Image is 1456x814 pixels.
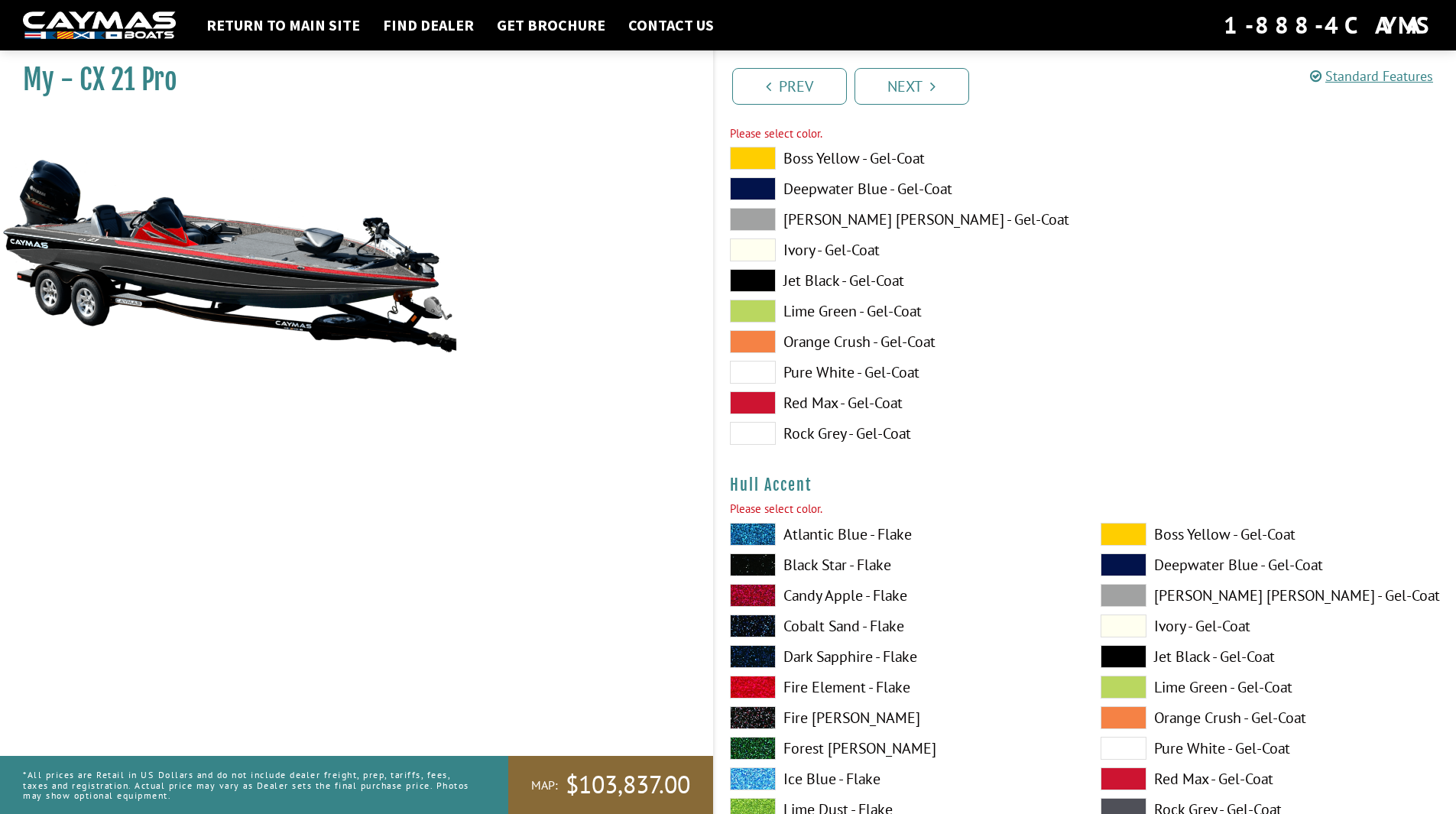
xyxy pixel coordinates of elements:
[730,422,1070,445] label: Rock Grey - Gel-Coat
[730,706,1070,729] label: Fire [PERSON_NAME]
[489,15,613,35] a: Get Brochure
[1101,523,1441,546] label: Boss Yellow - Gel-Coat
[730,553,1070,576] label: Black Star - Flake
[508,756,713,814] a: MAP:$103,837.00
[1101,676,1441,699] label: Lime Green - Gel-Coat
[375,15,482,35] a: Find Dealer
[1224,8,1433,42] div: 1-888-4CAYMAS
[23,63,675,97] h1: My - CX 21 Pro
[1101,737,1441,760] label: Pure White - Gel-Coat
[730,737,1070,760] label: Forest [PERSON_NAME]
[730,676,1070,699] label: Fire Element - Flake
[730,767,1070,790] label: Ice Blue - Flake
[730,238,1070,261] label: Ivory - Gel-Coat
[730,523,1070,546] label: Atlantic Blue - Flake
[730,615,1070,637] label: Cobalt Sand - Flake
[730,300,1070,323] label: Lime Green - Gel-Coat
[531,777,558,793] span: MAP:
[23,11,176,40] img: white-logo-c9c8dbefe5ff5ceceb0f0178aa75bf4bb51f6bca0971e226c86eb53dfe498488.png
[730,501,1441,518] div: Please select color.
[730,177,1070,200] label: Deepwater Blue - Gel-Coat
[1310,67,1433,85] a: Standard Features
[730,147,1070,170] label: Boss Yellow - Gel-Coat
[730,475,1441,495] h4: Hull Accent
[854,68,969,105] a: Next
[730,125,1441,143] div: Please select color.
[199,15,368,35] a: Return to main site
[566,769,690,801] span: $103,837.00
[1101,553,1441,576] label: Deepwater Blue - Gel-Coat
[730,361,1070,384] label: Pure White - Gel-Coat
[1101,645,1441,668] label: Jet Black - Gel-Coat
[1101,706,1441,729] label: Orange Crush - Gel-Coat
[1101,584,1441,607] label: [PERSON_NAME] [PERSON_NAME] - Gel-Coat
[730,330,1070,353] label: Orange Crush - Gel-Coat
[621,15,722,35] a: Contact Us
[23,762,474,808] p: *All prices are Retail in US Dollars and do not include dealer freight, prep, tariffs, fees, taxe...
[1101,615,1441,637] label: Ivory - Gel-Coat
[732,68,847,105] a: Prev
[730,584,1070,607] label: Candy Apple - Flake
[730,391,1070,414] label: Red Max - Gel-Coat
[1101,767,1441,790] label: Red Max - Gel-Coat
[730,208,1070,231] label: [PERSON_NAME] [PERSON_NAME] - Gel-Coat
[730,645,1070,668] label: Dark Sapphire - Flake
[730,269,1070,292] label: Jet Black - Gel-Coat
